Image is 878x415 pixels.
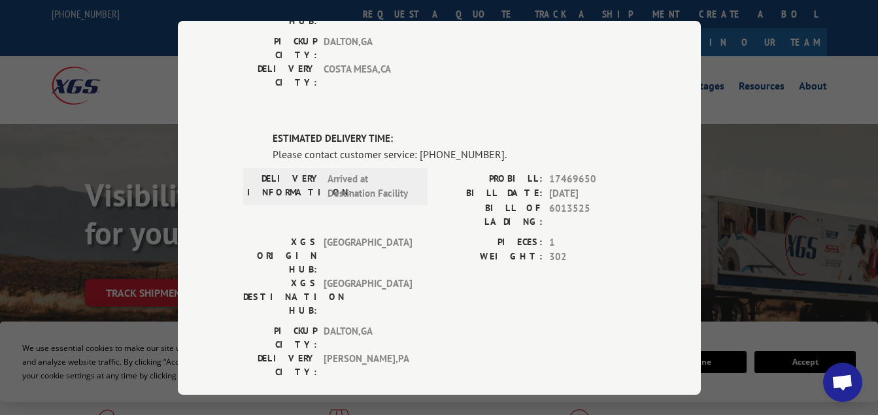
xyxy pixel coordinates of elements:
[439,235,543,250] label: PIECES:
[324,35,412,62] span: DALTON , GA
[549,171,635,186] span: 17469650
[549,250,635,265] span: 302
[243,62,317,90] label: DELIVERY CITY:
[549,235,635,250] span: 1
[324,62,412,90] span: COSTA MESA , CA
[243,35,317,62] label: PICKUP CITY:
[243,351,317,378] label: DELIVERY CITY:
[243,324,317,351] label: PICKUP CITY:
[439,201,543,228] label: BILL OF LADING:
[324,276,412,317] span: [GEOGRAPHIC_DATA]
[439,250,543,265] label: WEIGHT:
[273,131,635,146] label: ESTIMATED DELIVERY TIME:
[439,186,543,201] label: BILL DATE:
[324,351,412,378] span: [PERSON_NAME] , PA
[439,171,543,186] label: PROBILL:
[243,276,317,317] label: XGS DESTINATION HUB:
[823,363,862,402] div: Open chat
[243,235,317,276] label: XGS ORIGIN HUB:
[328,171,416,201] span: Arrived at Destination Facility
[324,235,412,276] span: [GEOGRAPHIC_DATA]
[549,186,635,201] span: [DATE]
[324,324,412,351] span: DALTON , GA
[549,201,635,228] span: 6013525
[247,171,321,201] label: DELIVERY INFORMATION:
[273,146,635,161] div: Please contact customer service: [PHONE_NUMBER].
